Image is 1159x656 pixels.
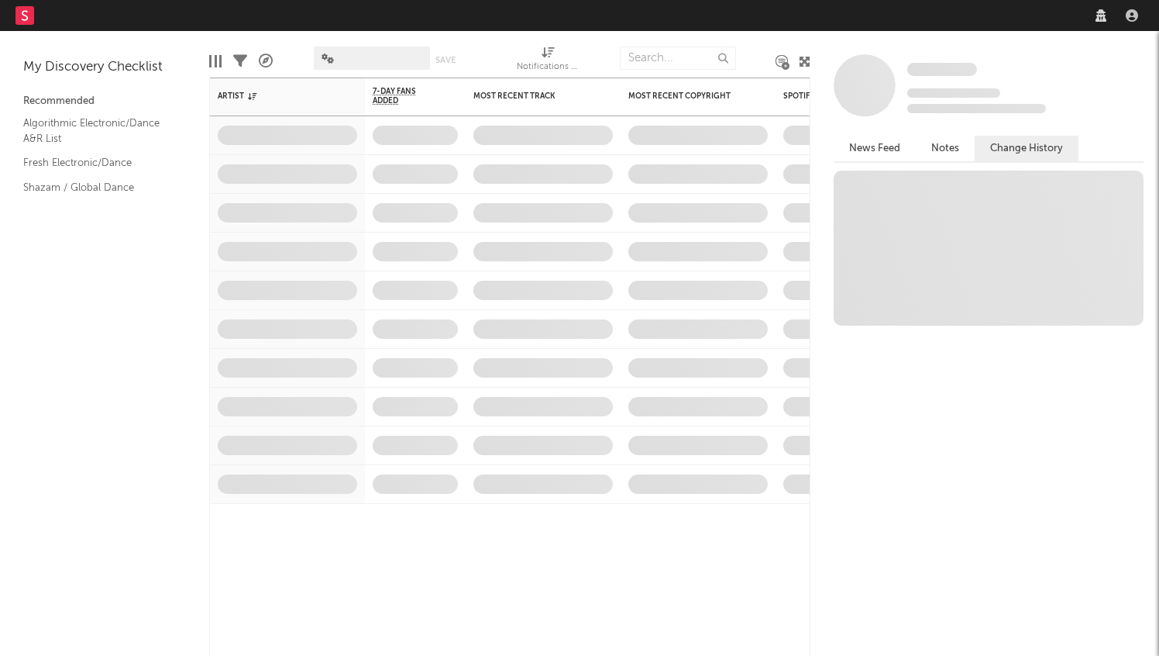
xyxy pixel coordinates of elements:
button: Change History [975,136,1078,161]
span: 7-Day Fans Added [373,87,435,105]
input: Search... [620,47,736,70]
div: Notifications (Artist) [517,58,579,77]
div: Most Recent Copyright [628,91,745,101]
div: Artist [218,91,334,101]
div: Edit Columns [209,39,222,84]
a: Algorithmic Electronic/Dance A&R List [23,115,170,147]
div: Recommended [23,92,186,111]
a: Shazam / Global Dance [23,179,170,196]
div: Filters [233,39,247,84]
a: Some Artist [907,62,977,78]
button: Notes [916,136,975,161]
button: Save [435,56,456,64]
div: Most Recent Track [473,91,590,101]
div: My Discovery Checklist [23,58,186,77]
div: Notifications (Artist) [517,39,579,84]
span: 0 fans last week [907,104,1046,113]
a: Fresh Electronic/Dance [23,154,170,171]
span: Some Artist [907,63,977,76]
div: A&R Pipeline [259,39,273,84]
div: Spotify Monthly Listeners [783,91,899,101]
button: News Feed [834,136,916,161]
span: Tracking Since: [DATE] [907,88,1000,98]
